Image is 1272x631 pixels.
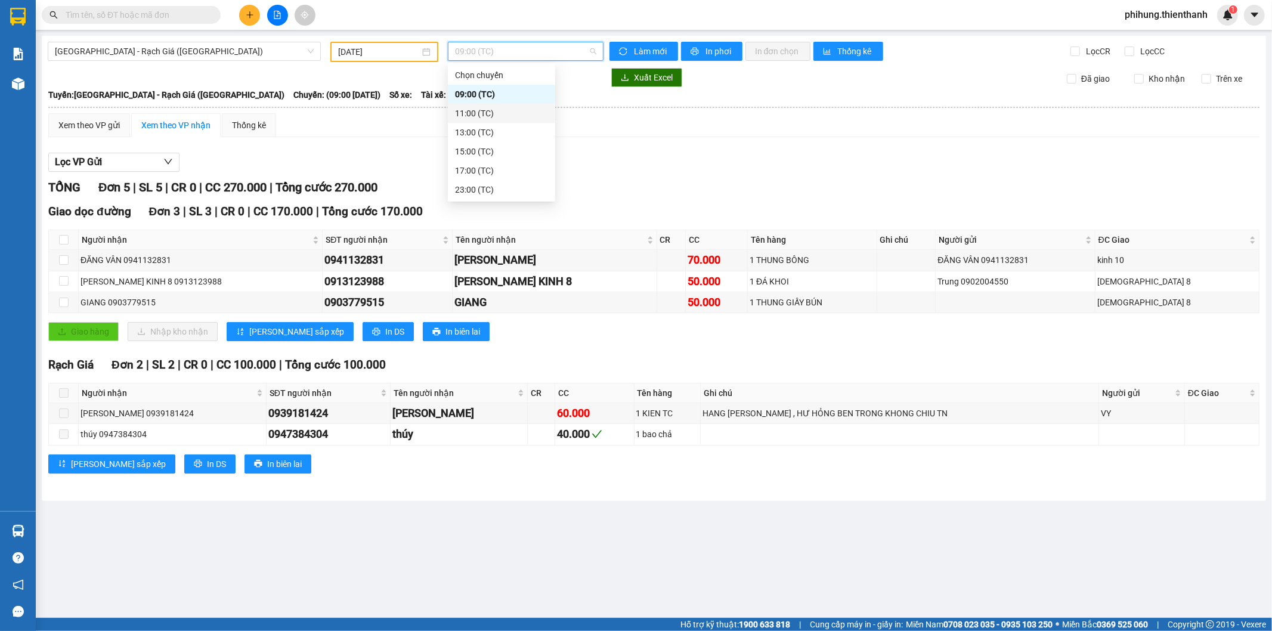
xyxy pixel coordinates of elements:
[1244,5,1265,26] button: caret-down
[293,88,380,101] span: Chuyến: (09:00 [DATE])
[81,407,264,420] div: [PERSON_NAME] 0939181424
[453,250,657,271] td: ĐĂNG VÂN
[943,620,1053,629] strong: 0708 023 035 - 0935 103 250
[149,205,181,218] span: Đơn 3
[215,205,218,218] span: |
[184,454,236,474] button: printerIn DS
[322,205,423,218] span: Tổng cước 170.000
[139,180,162,194] span: SL 5
[316,205,319,218] span: |
[267,403,391,424] td: 0939181424
[232,119,266,132] div: Thống kê
[216,358,276,372] span: CC 100.000
[657,230,686,250] th: CR
[528,383,555,403] th: CR
[246,11,254,19] span: plus
[211,358,213,372] span: |
[686,230,748,250] th: CC
[1188,386,1247,400] span: ĐC Giao
[680,618,790,631] span: Hỗ trợ kỹ thuật:
[48,358,94,372] span: Rạch Giá
[423,322,490,341] button: printerIn biên lai
[823,47,833,57] span: bar-chart
[455,69,548,82] div: Chọn chuyến
[146,358,149,372] span: |
[619,47,629,57] span: sync
[455,183,548,196] div: 23:00 (TC)
[455,145,548,158] div: 15:00 (TC)
[270,386,378,400] span: SĐT người nhận
[392,405,525,422] div: [PERSON_NAME]
[82,386,254,400] span: Người nhận
[12,78,24,90] img: warehouse-icon
[391,403,528,424] td: KIỀU LINH
[688,273,745,290] div: 50.000
[324,294,450,311] div: 0903779515
[189,205,212,218] span: SL 3
[249,325,344,338] span: [PERSON_NAME] sắp xếp
[71,457,166,471] span: [PERSON_NAME] sắp xếp
[48,153,179,172] button: Lọc VP Gửi
[98,180,130,194] span: Đơn 5
[270,180,273,194] span: |
[10,8,26,26] img: logo-vxr
[1229,5,1237,14] sup: 1
[48,322,119,341] button: uploadGiao hàng
[1231,5,1235,14] span: 1
[48,90,284,100] b: Tuyến: [GEOGRAPHIC_DATA] - Rạch Giá ([GEOGRAPHIC_DATA])
[454,252,654,268] div: [PERSON_NAME]
[48,180,81,194] span: TỔNG
[171,180,196,194] span: CR 0
[453,292,657,313] td: GIANG
[58,459,66,469] span: sort-ascending
[82,233,310,246] span: Người nhận
[1098,233,1247,246] span: ĐC Giao
[221,205,245,218] span: CR 0
[701,383,1099,403] th: Ghi chú
[183,205,186,218] span: |
[636,407,699,420] div: 1 KIEN TC
[1206,620,1214,629] span: copyright
[1097,296,1257,309] div: [DEMOGRAPHIC_DATA] 8
[750,253,874,267] div: 1 THUNG BÔNG
[877,230,936,250] th: Ghi chú
[133,180,136,194] span: |
[267,5,288,26] button: file-add
[445,325,480,338] span: In biên lai
[279,358,282,372] span: |
[1101,407,1183,420] div: VY
[455,42,596,60] span: 09:00 (TC)
[239,5,260,26] button: plus
[937,275,1093,288] div: Trung 0902004550
[394,386,515,400] span: Tên người nhận
[324,252,450,268] div: 0941132831
[592,429,602,440] span: check
[1157,618,1159,631] span: |
[688,252,745,268] div: 70.000
[1097,253,1257,267] div: kinh 10
[455,107,548,120] div: 11:00 (TC)
[301,11,309,19] span: aim
[58,119,120,132] div: Xem theo VP gửi
[178,358,181,372] span: |
[1211,72,1247,85] span: Trên xe
[939,233,1082,246] span: Người gửi
[128,322,218,341] button: downloadNhập kho nhận
[455,164,548,177] div: 17:00 (TC)
[267,424,391,445] td: 0947384304
[454,294,654,311] div: GIANG
[635,383,701,403] th: Tên hàng
[702,407,1097,420] div: HANG [PERSON_NAME] , HƯ HỎNG BEN TRONG KHONG CHIU TN
[810,618,903,631] span: Cung cấp máy in - giấy in:
[421,88,446,101] span: Tài xế:
[81,296,320,309] div: GIANG 0903779515
[748,230,877,250] th: Tên hàng
[372,327,380,337] span: printer
[227,322,354,341] button: sort-ascending[PERSON_NAME] sắp xếp
[338,45,420,58] input: 12/10/2025
[48,454,175,474] button: sort-ascending[PERSON_NAME] sắp xếp
[611,68,682,87] button: downloadXuất Excel
[163,157,173,166] span: down
[799,618,801,631] span: |
[1115,7,1217,22] span: phihung.thienthanh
